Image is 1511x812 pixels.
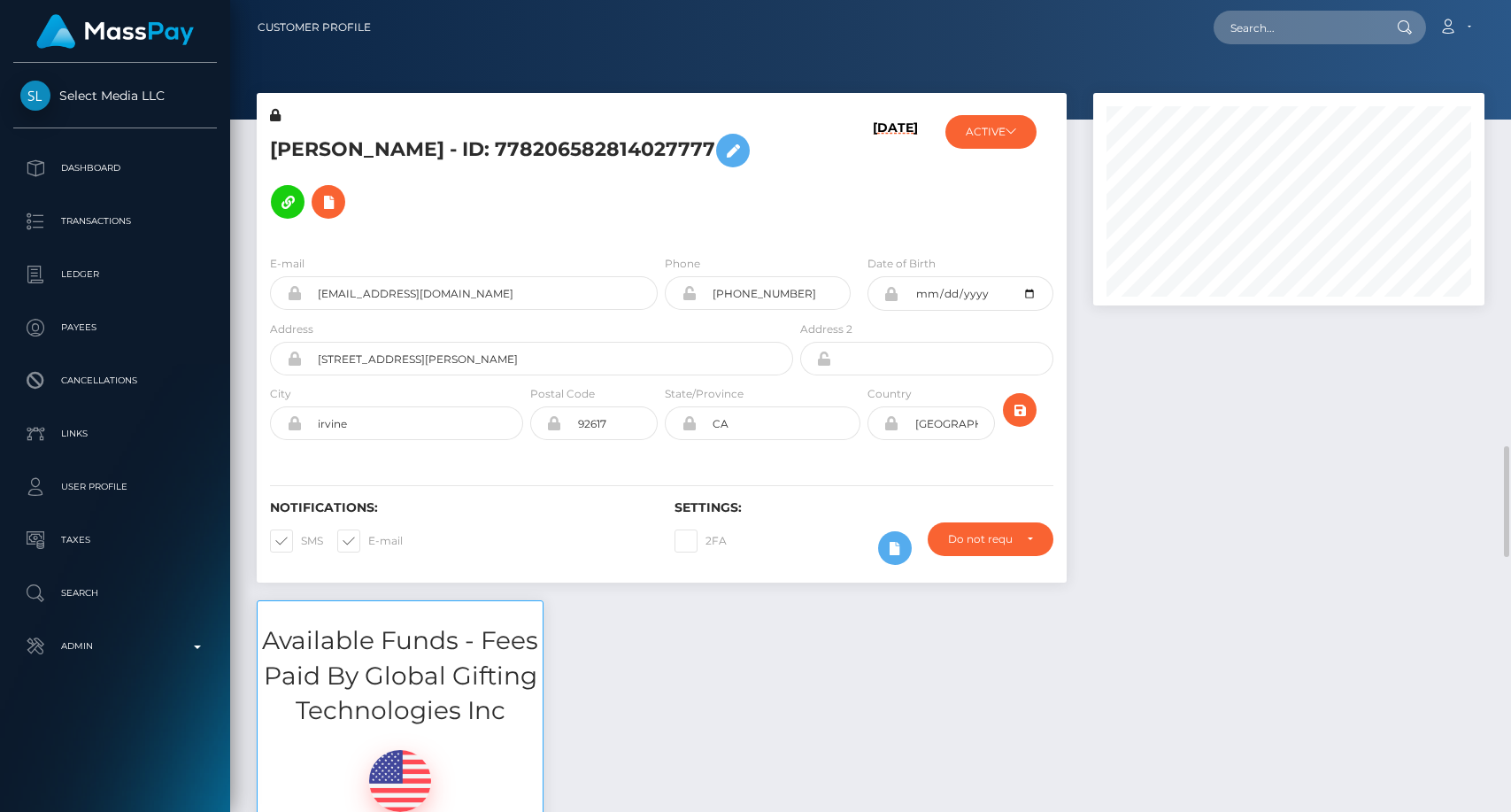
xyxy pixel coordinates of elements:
label: Phone [665,256,700,272]
p: User Profile [20,474,210,500]
a: Cancellations [13,359,217,403]
h3: Available Funds - Fees Paid By Global Gifting Technologies Inc [258,623,543,728]
h5: [PERSON_NAME] - ID: 778206582814027777 [270,125,783,228]
p: Dashboard [20,155,210,182]
button: Do not require [928,522,1052,556]
h6: [DATE] [873,120,918,234]
a: Payees [13,305,217,350]
label: Date of Birth [867,256,936,272]
label: E-mail [270,256,305,272]
p: Transactions [20,208,210,235]
label: Country [867,386,912,402]
p: Taxes [20,527,210,553]
img: USD.png [369,750,431,812]
p: Cancellations [20,367,210,394]
img: Select Media LLC [20,81,50,111]
p: Ledger [20,261,210,288]
a: Taxes [13,518,217,562]
a: Search [13,571,217,615]
p: Links [20,421,210,447]
p: Search [20,580,210,607]
a: Customer Profile [258,9,371,46]
label: Postal Code [530,386,595,402]
label: E-mail [337,530,403,553]
a: Admin [13,624,217,669]
a: Dashboard [13,146,217,190]
img: MassPay Logo [36,14,194,49]
label: 2FA [675,530,727,553]
h6: Settings: [675,500,1052,515]
p: Payees [20,314,210,341]
span: Select Media LLC [13,88,217,104]
label: City [270,386,291,402]
label: Address 2 [800,321,852,337]
label: SMS [270,530,323,553]
h6: Notifications: [270,500,648,515]
div: Do not require [948,532,1012,546]
a: Transactions [13,199,217,244]
a: Ledger [13,252,217,297]
p: Admin [20,633,210,660]
label: Address [270,321,313,337]
button: ACTIVE [945,115,1037,149]
label: State/Province [665,386,744,402]
a: User Profile [13,465,217,509]
a: Links [13,412,217,456]
input: Search... [1214,11,1380,44]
